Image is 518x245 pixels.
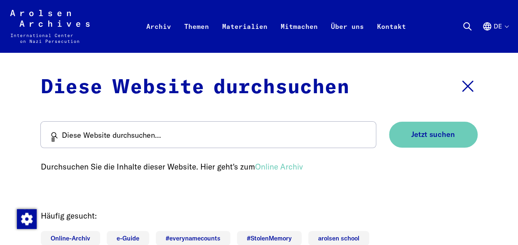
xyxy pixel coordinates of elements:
[324,20,370,53] a: Über uns
[389,122,478,148] button: Jetzt suchen
[140,10,413,43] nav: Primär
[41,73,349,102] p: Diese Website durchsuchen
[274,20,324,53] a: Mitmachen
[17,209,37,229] img: Zustimmung ändern
[140,20,178,53] a: Archiv
[411,130,455,139] span: Jetzt suchen
[216,20,274,53] a: Materialien
[255,162,303,172] a: Online Archiv
[482,21,508,51] button: Deutsch, Sprachauswahl
[178,20,216,53] a: Themen
[41,161,478,172] p: Durchsuchen Sie die Inhalte dieser Website. Hier geht's zum
[370,20,413,53] a: Kontakt
[41,210,478,221] p: Häufig gesucht:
